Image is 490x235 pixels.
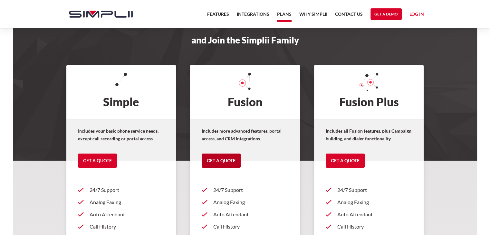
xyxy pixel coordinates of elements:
[335,10,363,22] a: Contact US
[337,211,412,218] p: Auto Attendant
[78,184,165,196] a: 24/7 Support
[202,128,282,141] strong: Includes more advanced features, portal access, and CRM integrations.
[78,196,165,208] a: Analog Faxing
[202,154,241,168] a: Get a Quote
[237,10,269,22] a: Integrations
[213,223,288,230] p: Call History
[326,196,412,208] a: Analog Faxing
[78,208,165,221] a: Auto Attendant
[213,186,288,194] p: 24/7 Support
[326,208,412,221] a: Auto Attendant
[66,65,176,119] h2: Simple
[62,35,428,45] h3: and Join the Simplii Family
[337,186,412,194] p: 24/7 Support
[213,211,288,218] p: Auto Attendant
[314,65,424,119] h2: Fusion Plus
[90,186,165,194] p: 24/7 Support
[190,65,300,119] h2: Fusion
[326,154,365,168] a: Get a Quote
[90,211,165,218] p: Auto Attendant
[370,8,402,20] a: Get a Demo
[202,221,288,233] a: Call History
[202,184,288,196] a: 24/7 Support
[202,208,288,221] a: Auto Attendant
[409,10,424,20] a: Log in
[78,154,117,168] a: Get a Quote
[90,198,165,206] p: Analog Faxing
[202,196,288,208] a: Analog Faxing
[337,223,412,230] p: Call History
[90,223,165,230] p: Call History
[326,128,411,141] strong: Includes all Fusion features, plus Campaign building, and dialer functionality.
[78,221,165,233] a: Call History
[69,11,133,18] img: Simplii
[213,198,288,206] p: Analog Faxing
[299,10,327,22] a: Why Simplii
[207,10,229,22] a: Features
[326,184,412,196] a: 24/7 Support
[337,198,412,206] p: Analog Faxing
[277,10,292,22] a: Plans
[326,221,412,233] a: Call History
[78,127,165,143] p: Includes your basic phone service needs, except call recording or portal access.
